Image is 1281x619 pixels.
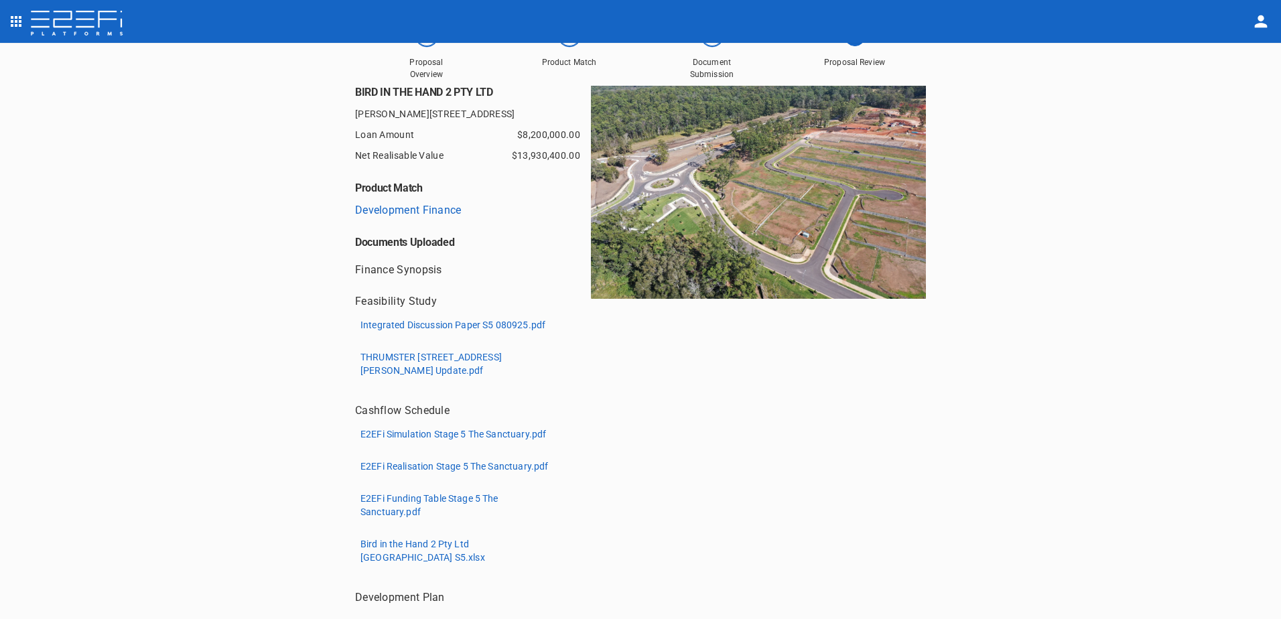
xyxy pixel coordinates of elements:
p: Development Plan [355,590,445,605]
button: THRUMSTER [STREET_ADDRESS][PERSON_NAME] Update.pdf [355,346,566,381]
p: Feasibility Study [355,293,437,309]
button: E2EFi Simulation Stage 5 The Sanctuary.pdf [355,423,551,445]
span: Proposal Overview [393,57,460,80]
span: Product Match [536,57,603,68]
p: Cashflow Schedule [355,403,450,418]
p: Bird in the Hand 2 Pty Ltd [GEOGRAPHIC_DATA] S5.xlsx [360,537,561,564]
p: THRUMSTER [STREET_ADDRESS][PERSON_NAME] Update.pdf [360,350,561,377]
p: E2EFi Funding Table Stage 5 The Sanctuary.pdf [360,492,561,519]
p: Finance Synopsis [355,262,442,277]
p: E2EFi Realisation Stage 5 The Sanctuary.pdf [360,460,548,473]
span: $13,930,400.00 [512,148,580,163]
h6: Documents Uploaded [355,226,591,249]
span: Loan Amount [355,127,559,143]
h6: Product Match [355,171,591,194]
span: Proposal Review [821,57,888,68]
p: Integrated Discussion Paper S5 080925.pdf [360,318,545,332]
p: E2EFi Simulation Stage 5 The Sanctuary.pdf [360,427,546,441]
button: E2EFi Funding Table Stage 5 The Sanctuary.pdf [355,488,566,523]
span: $8,200,000.00 [517,127,580,143]
img: W9RQpFFI+xxlHlJaY3Hm+oNG3ToaUi0H6d1rYNVjgWqxN2+4zJbOo7P4qGvvM4ujzPOb9YUpRHmq6gzHP+PyYk0awhOnMUAAA... [591,86,926,299]
button: E2EFi Realisation Stage 5 The Sanctuary.pdf [355,456,553,477]
span: Net Realisable Value [355,148,559,163]
span: Document Submission [679,57,746,80]
span: [PERSON_NAME][STREET_ADDRESS] [355,107,591,122]
h6: BIRD IN THE HAND 2 PTY LTD [355,86,591,98]
button: Bird in the Hand 2 Pty Ltd [GEOGRAPHIC_DATA] S5.xlsx [355,533,566,568]
a: Development Finance [355,204,462,216]
button: Integrated Discussion Paper S5 080925.pdf [355,314,551,336]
